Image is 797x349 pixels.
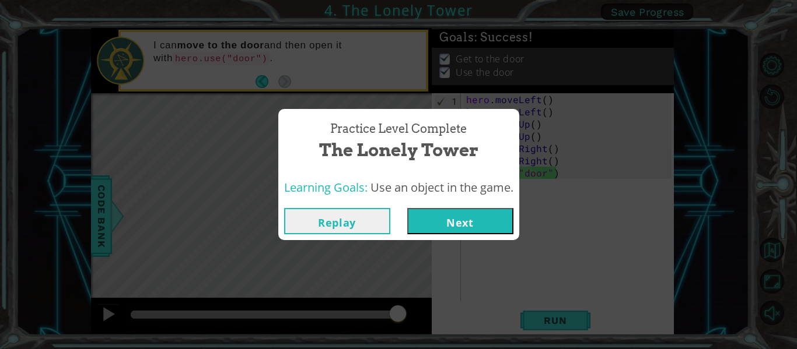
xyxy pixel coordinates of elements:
span: Learning Goals: [284,179,368,195]
span: Practice Level Complete [330,121,467,138]
button: Next [407,208,513,234]
span: The Lonely Tower [319,138,478,163]
button: Replay [284,208,390,234]
span: Use an object in the game. [370,179,513,195]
